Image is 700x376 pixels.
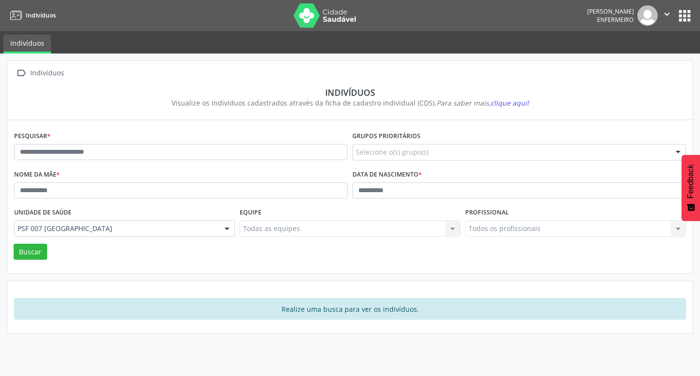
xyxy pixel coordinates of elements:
span: Indivíduos [26,11,56,19]
a:  Indivíduos [14,66,66,80]
span: PSF 007 [GEOGRAPHIC_DATA] [17,224,215,233]
div: [PERSON_NAME] [587,7,634,16]
button: Buscar [14,244,47,260]
button: Feedback - Mostrar pesquisa [682,155,700,221]
div: Realize uma busca para ver os indivíduos. [14,298,686,320]
button: apps [676,7,693,24]
span: Feedback [686,164,695,198]
span: Enfermeiro [597,16,634,24]
div: Indivíduos [28,66,66,80]
label: Grupos prioritários [352,129,420,144]
div: Visualize os indivíduos cadastrados através da ficha de cadastro individual (CDS). [21,98,679,108]
label: Nome da mãe [14,167,60,182]
a: Indivíduos [7,7,56,23]
i:  [662,9,672,19]
label: Data de nascimento [352,167,422,182]
button:  [658,5,676,26]
label: Unidade de saúde [14,205,71,220]
label: Equipe [240,205,262,220]
label: Pesquisar [14,129,51,144]
span: clique aqui! [490,98,529,107]
img: img [637,5,658,26]
i:  [14,66,28,80]
i: Para saber mais, [437,98,529,107]
label: Profissional [465,205,509,220]
a: Indivíduos [3,35,51,54]
div: Indivíduos [21,87,679,98]
span: Selecione o(s) grupo(s) [356,147,429,157]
